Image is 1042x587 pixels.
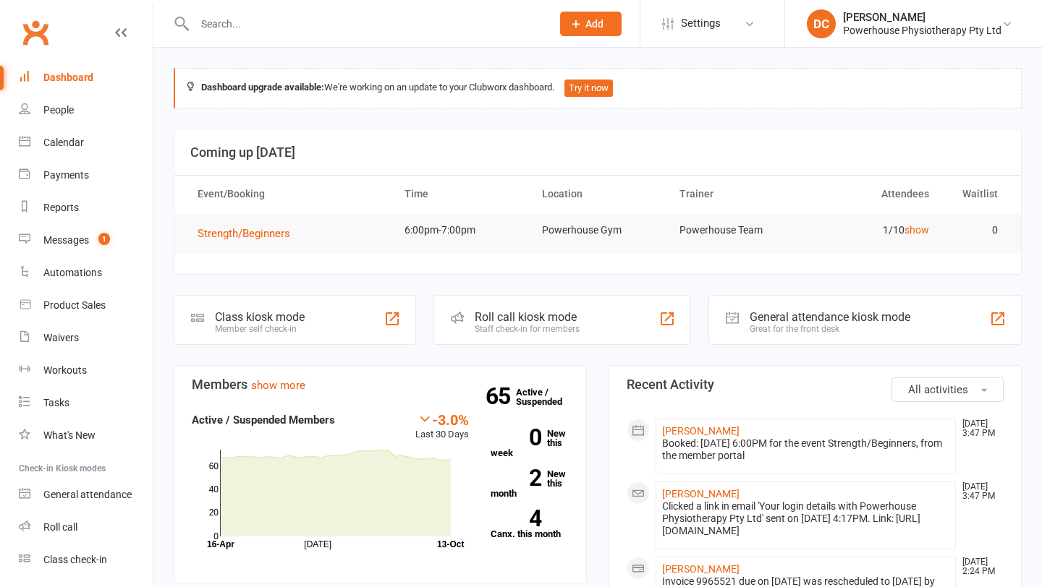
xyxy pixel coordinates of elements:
[516,377,580,417] a: 65Active / Suspended
[43,554,107,565] div: Class check-in
[891,377,1004,402] button: All activities
[198,225,300,242] button: Strength/Beginners
[19,322,153,354] a: Waivers
[19,61,153,94] a: Dashboard
[43,137,84,148] div: Calendar
[43,332,79,343] div: Waivers
[19,544,153,576] a: Class kiosk mode
[198,227,290,240] span: Strength/Beginners
[19,479,153,511] a: General attendance kiosk mode
[415,411,469,427] div: -3.0%
[19,257,153,289] a: Automations
[98,233,110,245] span: 1
[804,176,941,213] th: Attendees
[681,7,721,40] span: Settings
[391,213,529,247] td: 6:00pm-7:00pm
[486,385,516,407] strong: 65
[750,310,910,324] div: General attendance kiosk mode
[19,419,153,452] a: What's New
[43,169,89,181] div: Payments
[43,489,132,500] div: General attendance
[43,267,102,278] div: Automations
[174,68,1022,108] div: We're working on an update to your Clubworx dashboard.
[955,419,1003,438] time: [DATE] 3:47 PM
[662,563,740,575] a: [PERSON_NAME]
[564,80,613,97] button: Try it now
[908,383,968,396] span: All activities
[475,324,580,334] div: Staff check-in for members
[190,14,541,34] input: Search...
[662,500,949,537] div: Clicked a link in email 'Your login details with Powerhouse Physiotherapy Pty Ltd' sent on [DATE]...
[955,557,1003,576] time: [DATE] 2:24 PM
[585,18,603,30] span: Add
[942,213,1011,247] td: 0
[807,9,836,38] div: DC
[192,414,335,427] strong: Active / Suspended Members
[19,94,153,127] a: People
[19,127,153,159] a: Calendar
[43,364,87,376] div: Workouts
[190,145,1005,160] h3: Coming up [DATE]
[251,379,305,392] a: show more
[491,467,541,489] strong: 2
[43,397,69,408] div: Tasks
[942,176,1011,213] th: Waitlist
[750,324,910,334] div: Great for the front desk
[843,24,1001,37] div: Powerhouse Physiotherapy Pty Ltd
[529,213,666,247] td: Powerhouse Gym
[391,176,529,213] th: Time
[19,224,153,257] a: Messages 1
[185,176,391,213] th: Event/Booking
[192,377,569,392] h3: Members
[17,14,54,51] a: Clubworx
[662,488,740,500] a: [PERSON_NAME]
[475,310,580,324] div: Roll call kiosk mode
[43,521,77,533] div: Roll call
[19,289,153,322] a: Product Sales
[955,482,1003,501] time: [DATE] 3:47 PM
[19,354,153,387] a: Workouts
[491,427,541,448] strong: 0
[19,159,153,192] a: Payments
[19,192,153,224] a: Reports
[666,213,804,247] td: Powerhouse Team
[666,176,804,213] th: Trainer
[905,224,929,236] a: show
[662,437,949,462] div: Booked: [DATE] 6:00PM for the event Strength/Beginners, from the member portal
[43,299,106,311] div: Product Sales
[662,425,740,437] a: [PERSON_NAME]
[215,310,305,324] div: Class kiosk mode
[529,176,666,213] th: Location
[201,82,324,93] strong: Dashboard upgrade available:
[43,72,93,83] div: Dashboard
[43,104,74,116] div: People
[215,324,305,334] div: Member self check-in
[843,11,1001,24] div: [PERSON_NAME]
[43,202,79,213] div: Reports
[491,510,569,539] a: 4Canx. this month
[491,507,541,529] strong: 4
[415,411,469,442] div: Last 30 Days
[491,469,569,498] a: 2New this month
[43,234,89,246] div: Messages
[43,429,96,441] div: What's New
[19,511,153,544] a: Roll call
[560,12,622,36] button: Add
[19,387,153,419] a: Tasks
[627,377,1004,392] h3: Recent Activity
[491,429,569,458] a: 0New this week
[804,213,941,247] td: 1/10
